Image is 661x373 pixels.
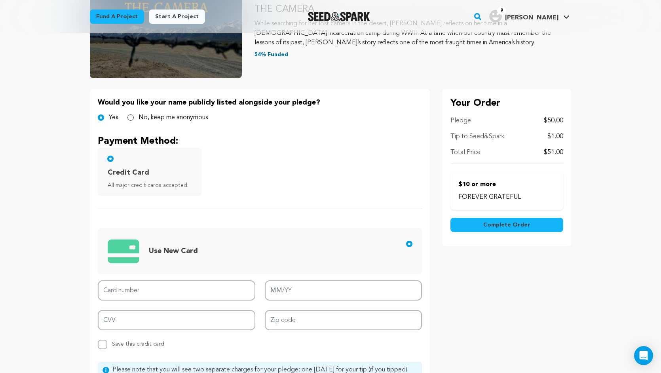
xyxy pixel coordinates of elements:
[149,247,198,255] span: Use New Card
[497,7,506,15] span: 9
[112,338,164,347] span: Save this credit card
[488,8,571,23] a: Danny M.'s Profile
[98,97,422,108] p: Would you like your name publicly listed alongside your pledge?
[547,132,563,141] p: $1.00
[544,116,563,126] p: $50.00
[255,51,571,59] p: 54% Funded
[458,180,555,189] p: $10 or more
[90,10,144,24] a: Fund a project
[458,192,555,202] p: FOREVER GRATEFUL
[98,280,255,301] input: Card number
[489,10,502,23] img: user.png
[108,167,149,178] span: Credit Card
[108,235,139,267] img: credit card icons
[544,148,563,157] p: $51.00
[450,218,563,232] button: Complete Order
[109,113,118,122] label: Yes
[489,10,558,23] div: Danny M.'s Profile
[488,8,571,25] span: Danny M.'s Profile
[265,280,422,301] input: MM/YY
[634,346,653,365] div: Open Intercom Messenger
[308,12,370,21] img: Seed&Spark Logo Dark Mode
[308,12,370,21] a: Seed&Spark Homepage
[265,310,422,330] input: Zip code
[98,135,422,148] p: Payment Method:
[98,310,255,330] input: CVV
[108,181,195,189] span: All major credit cards accepted.
[139,113,208,122] label: No, keep me anonymous
[450,148,481,157] p: Total Price
[505,15,558,21] span: [PERSON_NAME]
[450,132,504,141] p: Tip to Seed&Spark
[149,10,205,24] a: Start a project
[450,116,471,126] p: Pledge
[483,221,530,229] span: Complete Order
[450,97,563,110] p: Your Order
